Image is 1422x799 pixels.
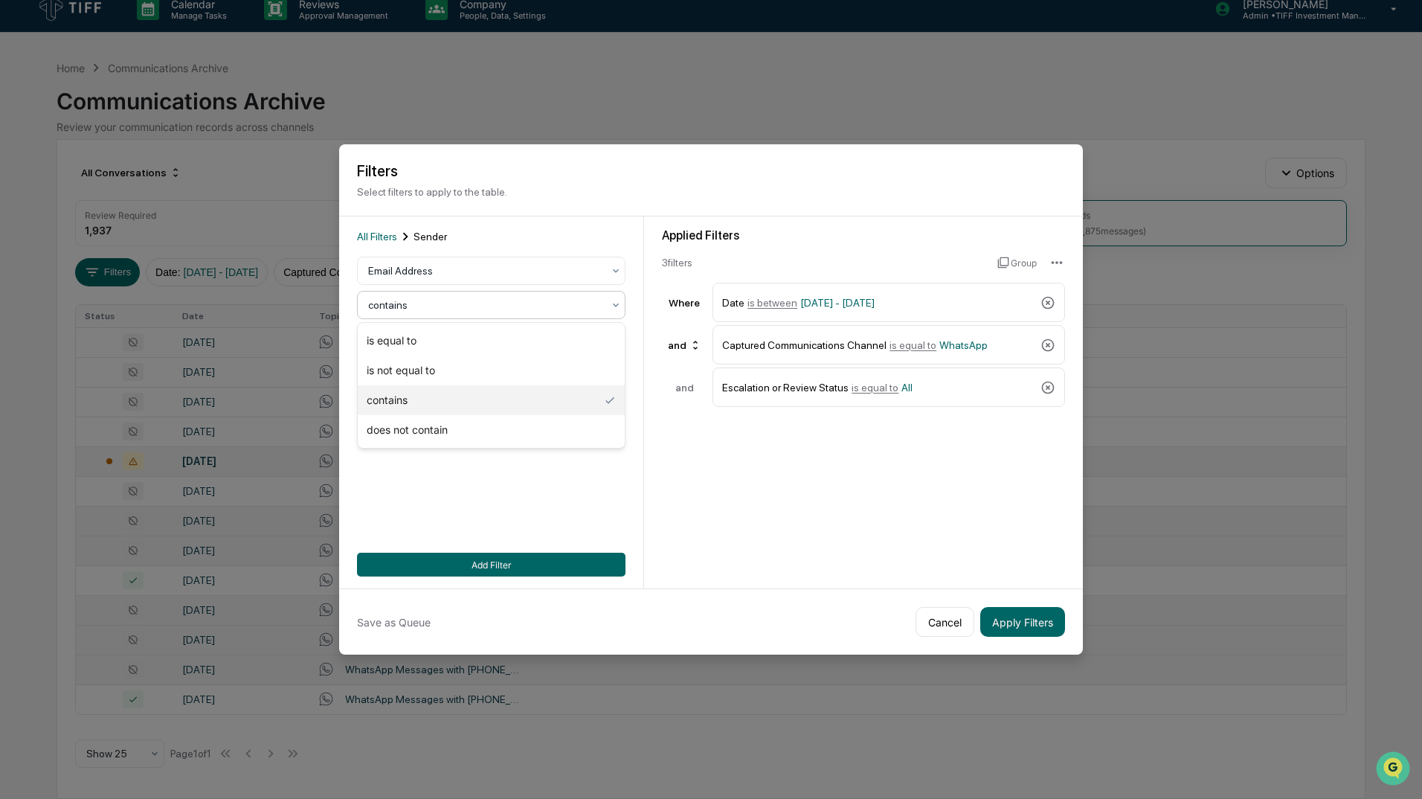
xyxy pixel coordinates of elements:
span: All Filters [357,231,397,243]
span: WhatsApp [939,339,988,351]
div: 3 filter s [662,257,985,269]
div: Escalation or Review Status [722,374,1035,400]
div: 🖐️ [15,189,27,201]
span: Attestations [123,187,184,202]
div: Captured Communications Channel [722,332,1035,358]
div: contains [358,385,625,415]
div: Applied Filters [662,228,1065,243]
a: Powered byPylon [105,251,180,263]
div: Start new chat [51,114,244,129]
span: Data Lookup [30,216,94,231]
button: Group [997,251,1037,275]
div: 🔎 [15,217,27,229]
span: Pylon [148,252,180,263]
span: is between [747,297,797,309]
a: 🔎Data Lookup [9,210,100,237]
span: is equal to [852,382,898,394]
span: [DATE] - [DATE] [800,297,875,309]
img: 1746055101610-c473b297-6a78-478c-a979-82029cc54cd1 [15,114,42,141]
div: Where [662,297,707,309]
div: 🗄️ [108,189,120,201]
p: How can we help? [15,31,271,55]
span: Preclearance [30,187,96,202]
div: is not equal to [358,356,625,385]
a: 🗄️Attestations [102,182,190,208]
div: Date [722,289,1035,315]
div: is equal to [358,326,625,356]
div: and [662,382,707,394]
div: We're available if you need us! [51,129,188,141]
span: All [901,382,913,394]
p: Select filters to apply to the table. [357,186,1065,198]
div: does not contain [358,415,625,445]
span: is equal to [889,339,936,351]
div: and [662,333,707,357]
h2: Filters [357,162,1065,180]
button: Save as Queue [357,607,431,637]
button: Cancel [916,607,974,637]
iframe: Open customer support [1374,750,1415,790]
span: Sender [414,231,447,243]
button: Add Filter [357,553,625,577]
button: Start new chat [253,118,271,136]
a: 🖐️Preclearance [9,182,102,208]
button: Apply Filters [980,607,1065,637]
